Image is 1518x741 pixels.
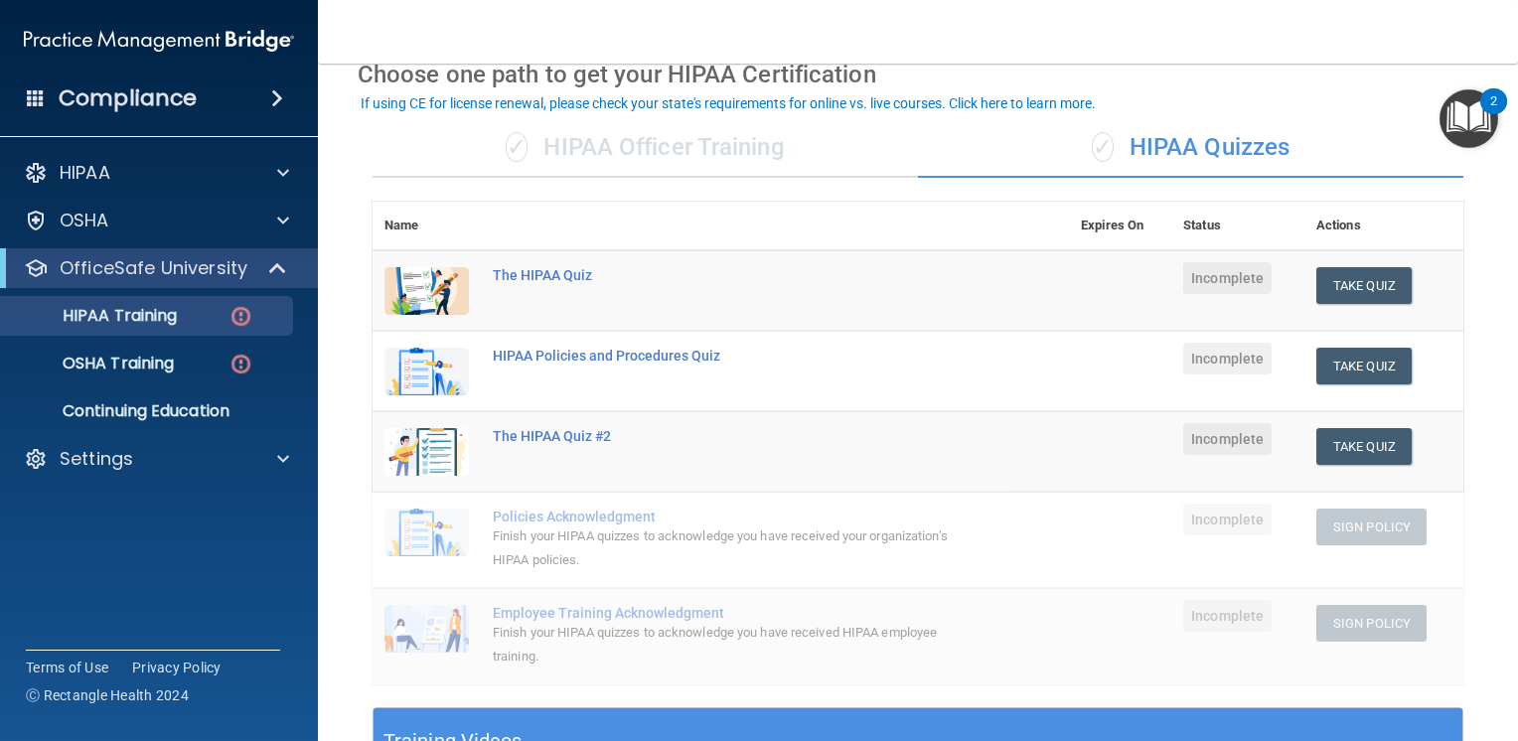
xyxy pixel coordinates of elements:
[493,605,970,621] div: Employee Training Acknowledgment
[26,658,108,677] a: Terms of Use
[59,84,197,112] h4: Compliance
[358,93,1099,113] button: If using CE for license renewal, please check your state's requirements for online vs. live cours...
[1183,423,1272,455] span: Incomplete
[358,46,1478,103] div: Choose one path to get your HIPAA Certification
[24,256,288,280] a: OfficeSafe University
[60,209,109,232] p: OSHA
[493,524,970,572] div: Finish your HIPAA quizzes to acknowledge you have received your organization’s HIPAA policies.
[1316,428,1412,465] button: Take Quiz
[13,401,284,421] p: Continuing Education
[60,447,133,471] p: Settings
[1316,605,1427,642] button: Sign Policy
[60,161,110,185] p: HIPAA
[1183,600,1272,632] span: Incomplete
[361,96,1096,110] div: If using CE for license renewal, please check your state's requirements for online vs. live cours...
[1171,202,1304,250] th: Status
[373,202,481,250] th: Name
[1183,262,1272,294] span: Incomplete
[1490,101,1497,127] div: 2
[13,306,177,326] p: HIPAA Training
[493,428,970,444] div: The HIPAA Quiz #2
[26,685,189,705] span: Ⓒ Rectangle Health 2024
[24,21,294,61] img: PMB logo
[1183,343,1272,374] span: Incomplete
[24,447,289,471] a: Settings
[1316,509,1427,545] button: Sign Policy
[1316,267,1412,304] button: Take Quiz
[1440,89,1498,148] button: Open Resource Center, 2 new notifications
[493,267,970,283] div: The HIPAA Quiz
[1069,202,1171,250] th: Expires On
[493,509,970,524] div: Policies Acknowledgment
[1092,132,1114,162] span: ✓
[493,621,970,668] div: Finish your HIPAA quizzes to acknowledge you have received HIPAA employee training.
[24,209,289,232] a: OSHA
[373,118,918,178] div: HIPAA Officer Training
[493,348,970,364] div: HIPAA Policies and Procedures Quiz
[228,352,253,376] img: danger-circle.6113f641.png
[132,658,222,677] a: Privacy Policy
[1183,504,1272,535] span: Incomplete
[1419,604,1494,679] iframe: Drift Widget Chat Controller
[60,256,247,280] p: OfficeSafe University
[506,132,528,162] span: ✓
[1304,202,1463,250] th: Actions
[13,354,174,373] p: OSHA Training
[24,161,289,185] a: HIPAA
[1316,348,1412,384] button: Take Quiz
[228,304,253,329] img: danger-circle.6113f641.png
[918,118,1463,178] div: HIPAA Quizzes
